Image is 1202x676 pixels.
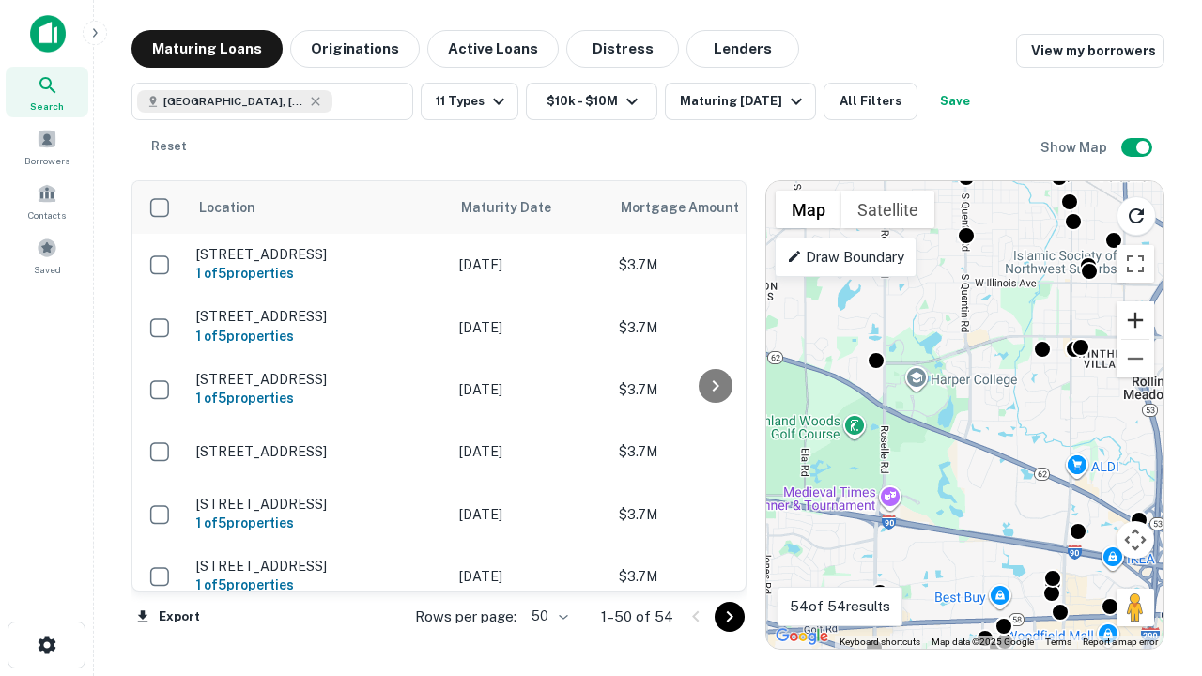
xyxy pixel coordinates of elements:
div: Maturing [DATE] [680,90,808,113]
span: Contacts [28,207,66,223]
th: Maturity Date [450,181,609,234]
button: Show satellite imagery [841,191,934,228]
button: Lenders [686,30,799,68]
span: Search [30,99,64,114]
h6: 1 of 5 properties [196,263,440,284]
button: $10k - $10M [526,83,657,120]
button: Export [131,603,205,631]
button: Zoom in [1117,301,1154,339]
p: [DATE] [459,254,600,275]
a: Borrowers [6,121,88,172]
a: View my borrowers [1016,34,1164,68]
div: 50 [524,603,571,630]
button: Maturing Loans [131,30,283,68]
p: $3.7M [619,441,807,462]
p: $3.7M [619,317,807,338]
span: Location [198,196,255,219]
p: [STREET_ADDRESS] [196,558,440,575]
p: $3.7M [619,254,807,275]
img: Google [771,624,833,649]
p: [DATE] [459,441,600,462]
button: Originations [290,30,420,68]
p: $3.7M [619,379,807,400]
p: 54 of 54 results [790,595,890,618]
button: Keyboard shortcuts [840,636,920,649]
button: Distress [566,30,679,68]
p: [DATE] [459,504,600,525]
p: [STREET_ADDRESS] [196,443,440,460]
span: Mortgage Amount [621,196,763,219]
p: [STREET_ADDRESS] [196,308,440,325]
p: $3.7M [619,504,807,525]
button: Show street map [776,191,841,228]
h6: 1 of 5 properties [196,513,440,533]
p: 1–50 of 54 [601,606,673,628]
span: Maturity Date [461,196,576,219]
button: Save your search to get updates of matches that match your search criteria. [925,83,985,120]
th: Location [187,181,450,234]
button: Reset [139,128,199,165]
button: Active Loans [427,30,559,68]
button: 11 Types [421,83,518,120]
button: Drag Pegman onto the map to open Street View [1117,589,1154,626]
a: Open this area in Google Maps (opens a new window) [771,624,833,649]
h6: 1 of 5 properties [196,388,440,408]
a: Contacts [6,176,88,226]
button: Zoom out [1117,340,1154,377]
p: [STREET_ADDRESS] [196,496,440,513]
button: Toggle fullscreen view [1117,245,1154,283]
a: Search [6,67,88,117]
p: [DATE] [459,379,600,400]
th: Mortgage Amount [609,181,816,234]
p: Rows per page: [415,606,516,628]
a: Saved [6,230,88,281]
button: Maturing [DATE] [665,83,816,120]
span: Borrowers [24,153,69,168]
p: Draw Boundary [787,246,904,269]
iframe: Chat Widget [1108,466,1202,556]
div: 0 0 [766,181,1163,649]
p: [STREET_ADDRESS] [196,371,440,388]
a: Report a map error [1083,637,1158,647]
p: [DATE] [459,317,600,338]
span: Saved [34,262,61,277]
p: [STREET_ADDRESS] [196,246,440,263]
h6: 1 of 5 properties [196,326,440,346]
button: Go to next page [715,602,745,632]
button: Reload search area [1117,196,1156,236]
p: [DATE] [459,566,600,587]
h6: Show Map [1040,137,1110,158]
button: All Filters [824,83,917,120]
a: Terms (opens in new tab) [1045,637,1071,647]
span: Map data ©2025 Google [932,637,1034,647]
h6: 1 of 5 properties [196,575,440,595]
img: capitalize-icon.png [30,15,66,53]
p: $3.7M [619,566,807,587]
span: [GEOGRAPHIC_DATA], [GEOGRAPHIC_DATA] [163,93,304,110]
